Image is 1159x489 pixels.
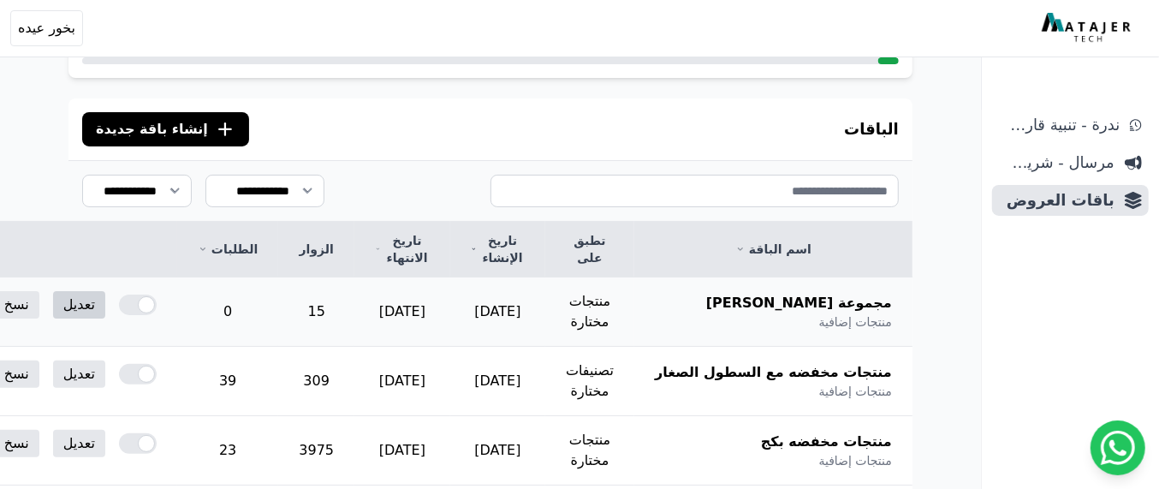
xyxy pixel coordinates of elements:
[53,430,105,457] a: تعديل
[53,361,105,388] a: تعديل
[354,347,450,416] td: [DATE]
[18,18,75,39] span: بخور عيده
[471,232,525,266] a: تاريخ الإنشاء
[10,10,83,46] button: بخور عيده
[198,241,258,258] a: الطلبات
[761,432,892,452] span: منتجات مخفضه بكج
[545,347,634,416] td: تصنيفات مختارة
[1042,13,1135,44] img: MatajerTech Logo
[999,188,1114,212] span: باقات العروض
[655,362,892,383] span: منتجات مخفضه مع السطول الصغار
[450,277,545,347] td: [DATE]
[655,241,892,258] a: اسم الباقة
[354,277,450,347] td: [DATE]
[844,117,899,141] h3: الباقات
[819,313,892,331] span: منتجات إضافية
[354,416,450,486] td: [DATE]
[53,291,105,319] a: تعديل
[545,277,634,347] td: منتجات مختارة
[819,452,892,469] span: منتجات إضافية
[278,277,354,347] td: 15
[177,416,278,486] td: 23
[96,119,208,140] span: إنشاء باقة جديدة
[999,113,1120,137] span: ندرة - تنبية قارب علي النفاذ
[375,232,430,266] a: تاريخ الانتهاء
[177,347,278,416] td: 39
[450,347,545,416] td: [DATE]
[82,112,249,146] button: إنشاء باقة جديدة
[278,347,354,416] td: 309
[278,222,354,277] th: الزوار
[999,151,1114,175] span: مرسال - شريط دعاية
[545,222,634,277] th: تطبق على
[545,416,634,486] td: منتجات مختارة
[706,293,892,313] span: مجموعة [PERSON_NAME]
[450,416,545,486] td: [DATE]
[819,383,892,400] span: منتجات إضافية
[177,277,278,347] td: 0
[278,416,354,486] td: 3975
